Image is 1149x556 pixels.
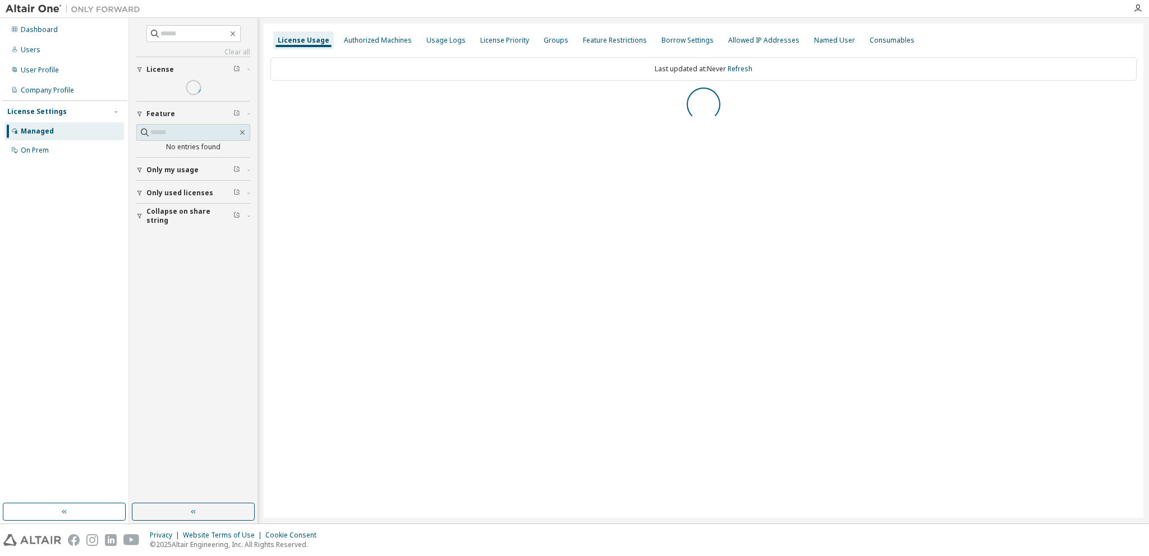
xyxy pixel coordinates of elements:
span: Clear filter [233,189,240,197]
a: Refresh [728,64,752,73]
span: Clear filter [233,109,240,118]
div: No entries found [136,143,250,151]
div: Dashboard [21,25,58,34]
div: User Profile [21,66,59,75]
button: Feature [136,102,250,126]
a: Clear all [136,48,250,57]
div: Consumables [870,36,914,45]
button: License [136,57,250,82]
span: Collapse on share string [146,207,233,225]
img: instagram.svg [86,534,98,546]
div: Groups [544,36,568,45]
div: Named User [814,36,855,45]
div: Allowed IP Addresses [728,36,799,45]
button: Only my usage [136,158,250,182]
div: Cookie Consent [265,531,323,540]
div: Privacy [150,531,183,540]
div: Authorized Machines [344,36,412,45]
div: License Settings [7,107,67,116]
img: Altair One [6,3,146,15]
span: Clear filter [233,212,240,220]
div: Website Terms of Use [183,531,265,540]
button: Only used licenses [136,181,250,205]
img: facebook.svg [68,534,80,546]
span: Only my usage [146,166,199,174]
div: Borrow Settings [661,36,714,45]
div: Last updated at: Never [270,57,1137,81]
div: License Usage [278,36,329,45]
img: linkedin.svg [105,534,117,546]
div: On Prem [21,146,49,155]
div: Company Profile [21,86,74,95]
div: Managed [21,127,54,136]
p: © 2025 Altair Engineering, Inc. All Rights Reserved. [150,540,323,549]
span: Feature [146,109,175,118]
img: altair_logo.svg [3,534,61,546]
span: Clear filter [233,166,240,174]
span: License [146,65,174,74]
span: Clear filter [233,65,240,74]
div: Users [21,45,40,54]
div: Usage Logs [426,36,466,45]
div: Feature Restrictions [583,36,647,45]
button: Collapse on share string [136,204,250,228]
span: Only used licenses [146,189,213,197]
div: License Priority [480,36,529,45]
img: youtube.svg [123,534,140,546]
